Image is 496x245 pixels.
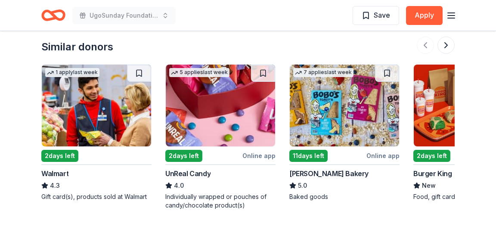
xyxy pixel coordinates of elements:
[293,68,353,77] div: 7 applies last week
[374,9,390,21] span: Save
[42,65,151,146] img: Image for Walmart
[413,168,452,179] div: Burger King
[165,168,211,179] div: UnReal Candy
[289,192,400,201] div: Baked goods
[50,180,60,191] span: 4.3
[298,180,307,191] span: 5.0
[41,192,152,201] div: Gift card(s), products sold at Walmart
[45,68,99,77] div: 1 apply last week
[165,64,276,210] a: Image for UnReal Candy5 applieslast week2days leftOnline appUnReal Candy4.0Individually wrapped o...
[166,65,275,146] img: Image for UnReal Candy
[290,65,399,146] img: Image for Bobo's Bakery
[406,6,443,25] button: Apply
[366,150,400,161] div: Online app
[41,150,78,162] div: 2 days left
[72,7,176,24] button: UgoSunday Foundation in collaboration with African Menstrual Health Initiative
[90,10,158,21] span: UgoSunday Foundation in collaboration with African Menstrual Health Initiative
[165,192,276,210] div: Individually wrapped or pouches of candy/chocolate product(s)
[289,168,369,179] div: [PERSON_NAME] Bakery
[41,64,152,201] a: Image for Walmart1 applylast week2days leftWalmart4.3Gift card(s), products sold at Walmart
[413,150,450,162] div: 2 days left
[41,5,65,25] a: Home
[169,68,229,77] div: 5 applies last week
[422,180,436,191] span: New
[174,180,184,191] span: 4.0
[41,40,113,54] div: Similar donors
[41,168,68,179] div: Walmart
[165,150,202,162] div: 2 days left
[242,150,276,161] div: Online app
[289,150,328,162] div: 11 days left
[289,64,400,201] a: Image for Bobo's Bakery7 applieslast week11days leftOnline app[PERSON_NAME] Bakery5.0Baked goods
[353,6,399,25] button: Save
